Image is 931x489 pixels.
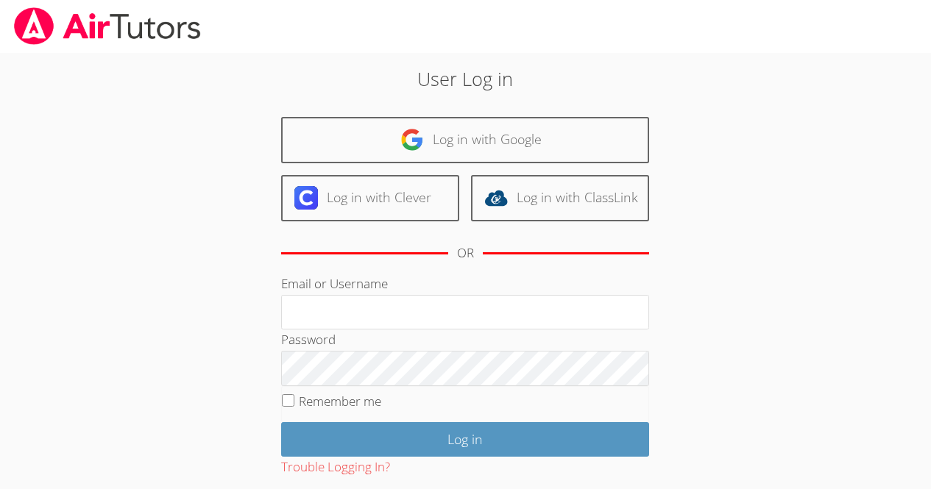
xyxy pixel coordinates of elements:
img: clever-logo-6eab21bc6e7a338710f1a6ff85c0baf02591cd810cc4098c63d3a4b26e2feb20.svg [294,186,318,210]
div: OR [457,243,474,264]
img: airtutors_banner-c4298cdbf04f3fff15de1276eac7730deb9818008684d7c2e4769d2f7ddbe033.png [13,7,202,45]
input: Log in [281,422,649,457]
label: Remember me [299,393,381,410]
a: Log in with ClassLink [471,175,649,221]
a: Log in with Google [281,117,649,163]
h2: User Log in [214,65,717,93]
img: classlink-logo-d6bb404cc1216ec64c9a2012d9dc4662098be43eaf13dc465df04b49fa7ab582.svg [484,186,508,210]
button: Trouble Logging In? [281,457,390,478]
label: Email or Username [281,275,388,292]
a: Log in with Clever [281,175,459,221]
label: Password [281,331,336,348]
img: google-logo-50288ca7cdecda66e5e0955fdab243c47b7ad437acaf1139b6f446037453330a.svg [400,128,424,151]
